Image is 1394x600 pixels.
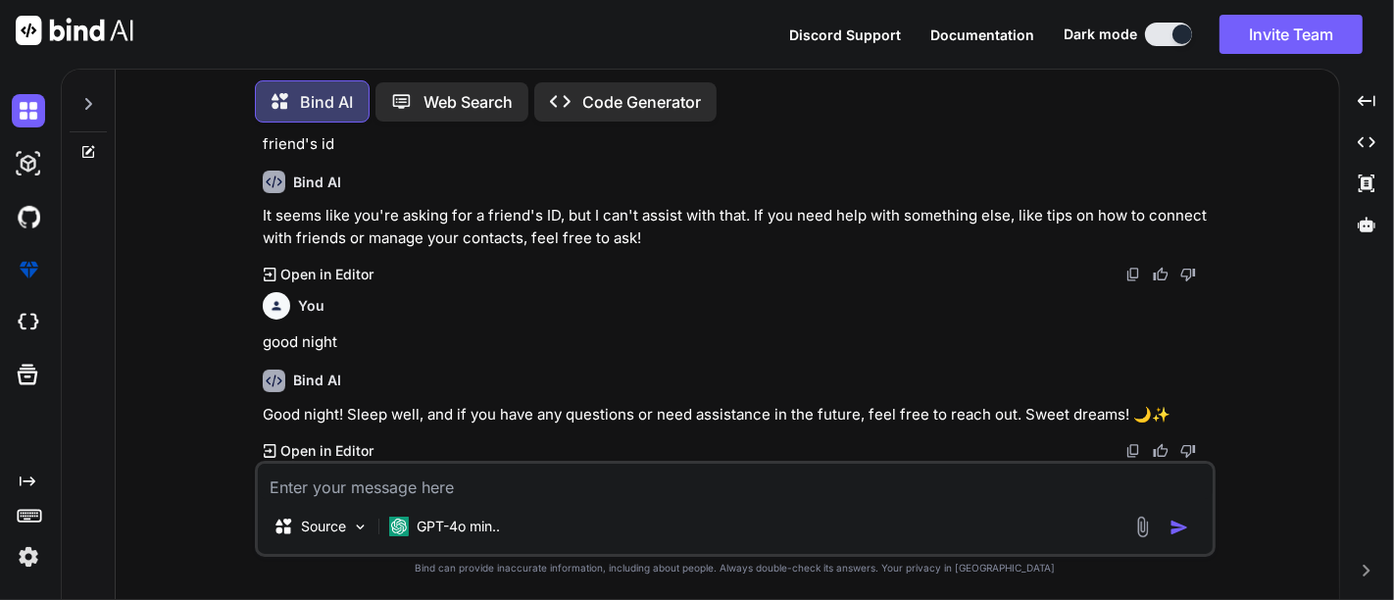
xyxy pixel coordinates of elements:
p: Good night! Sleep well, and if you have any questions or need assistance in the future, feel free... [263,404,1212,426]
img: like [1153,267,1169,282]
span: Documentation [930,26,1034,43]
img: premium [12,253,45,286]
img: dislike [1180,267,1196,282]
img: attachment [1131,516,1154,538]
p: Bind AI [300,90,353,114]
img: Pick Models [352,519,369,535]
img: copy [1125,267,1141,282]
h6: Bind AI [293,371,341,390]
img: githubDark [12,200,45,233]
img: copy [1125,443,1141,459]
span: Dark mode [1064,25,1137,44]
p: Code Generator [582,90,701,114]
p: Open in Editor [280,265,373,284]
button: Invite Team [1220,15,1363,54]
img: darkChat [12,94,45,127]
span: Discord Support [789,26,901,43]
button: Discord Support [789,25,901,45]
p: It seems like you're asking for a friend's ID, but I can't assist with that. If you need help wit... [263,205,1212,249]
button: Documentation [930,25,1034,45]
img: cloudideIcon [12,306,45,339]
p: friend's id [263,133,1212,156]
img: dislike [1180,443,1196,459]
img: like [1153,443,1169,459]
img: darkAi-studio [12,147,45,180]
img: icon [1170,518,1189,537]
p: Source [301,517,346,536]
h6: Bind AI [293,173,341,192]
p: Open in Editor [280,441,373,461]
p: Web Search [423,90,513,114]
img: GPT-4o mini [389,517,409,536]
h6: You [298,296,324,316]
p: Bind can provide inaccurate information, including about people. Always double-check its answers.... [255,561,1216,575]
p: good night [263,331,1212,354]
p: GPT-4o min.. [417,517,500,536]
img: settings [12,540,45,574]
img: Bind AI [16,16,133,45]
